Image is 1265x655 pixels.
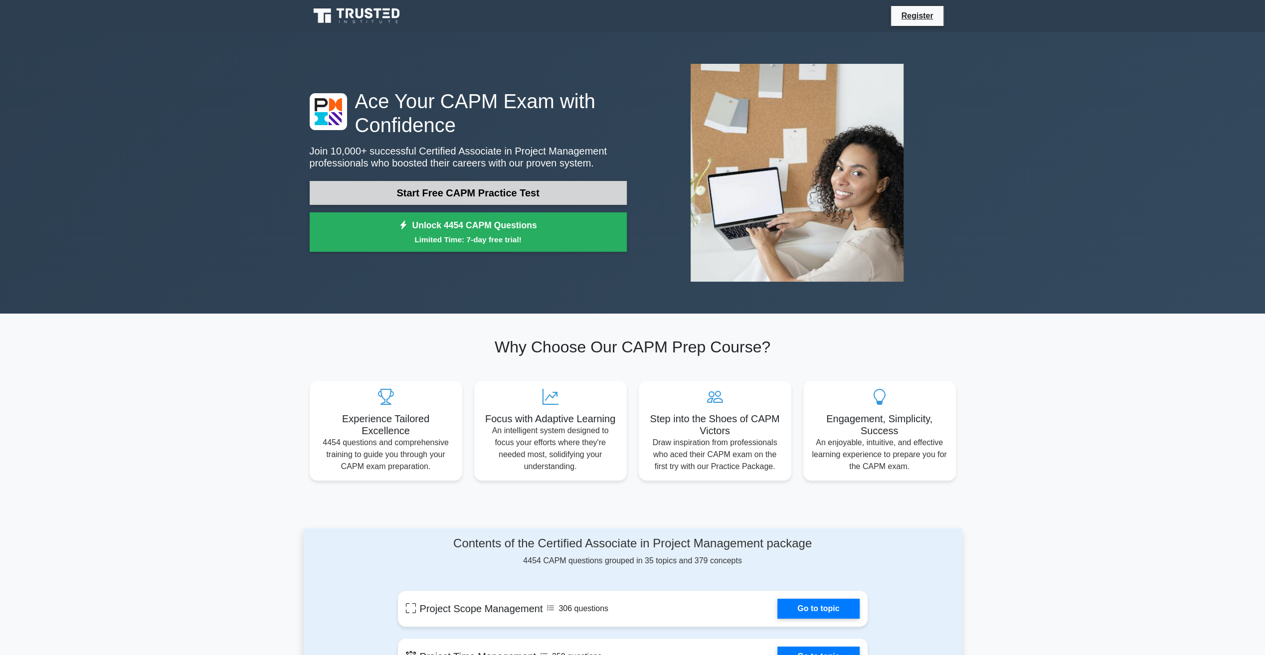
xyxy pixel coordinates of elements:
a: Go to topic [777,599,859,619]
h4: Contents of the Certified Associate in Project Management package [398,536,868,551]
small: Limited Time: 7-day free trial! [322,234,614,245]
h2: Why Choose Our CAPM Prep Course? [310,337,956,356]
h5: Experience Tailored Excellence [318,413,454,437]
p: An intelligent system designed to focus your efforts where they're needed most, solidifying your ... [482,425,619,473]
a: Register [895,9,939,22]
p: Join 10,000+ successful Certified Associate in Project Management professionals who boosted their... [310,145,627,169]
p: Draw inspiration from professionals who aced their CAPM exam on the first try with our Practice P... [647,437,783,473]
h5: Engagement, Simplicity, Success [811,413,948,437]
h5: Focus with Adaptive Learning [482,413,619,425]
a: Unlock 4454 CAPM QuestionsLimited Time: 7-day free trial! [310,212,627,252]
p: An enjoyable, intuitive, and effective learning experience to prepare you for the CAPM exam. [811,437,948,473]
h1: Ace Your CAPM Exam with Confidence [310,89,627,137]
h5: Step into the Shoes of CAPM Victors [647,413,783,437]
a: Start Free CAPM Practice Test [310,181,627,205]
p: 4454 questions and comprehensive training to guide you through your CAPM exam preparation. [318,437,454,473]
div: 4454 CAPM questions grouped in 35 topics and 379 concepts [398,536,868,567]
